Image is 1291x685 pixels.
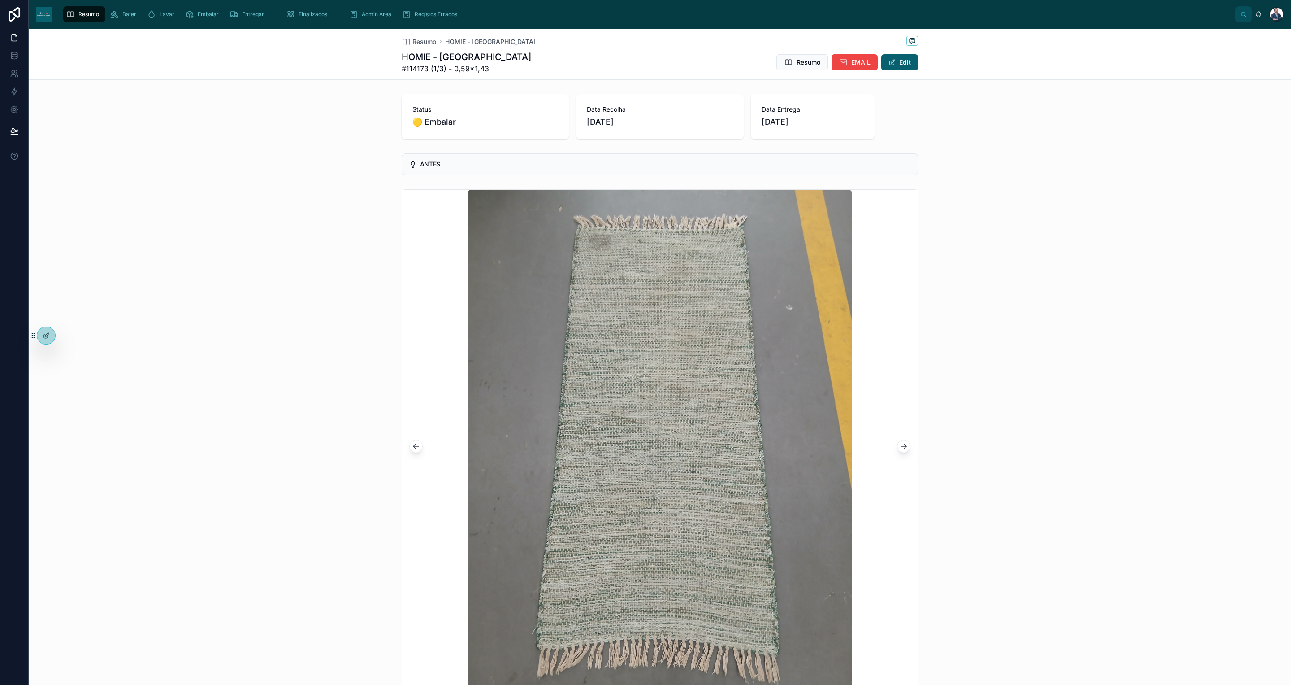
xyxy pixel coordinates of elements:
a: Embalar [182,6,225,22]
a: Bater [107,6,143,22]
span: Status [412,105,558,114]
span: Data Entrega [762,105,864,114]
span: Bater [122,11,136,18]
span: [DATE] [762,116,864,128]
a: Registos Errados [399,6,464,22]
span: Resumo [412,37,436,46]
a: Finalizados [283,6,334,22]
span: [DATE] [587,116,732,128]
a: Entregar [227,6,270,22]
a: HOMIE - [GEOGRAPHIC_DATA] [445,37,536,46]
span: Entregar [242,11,264,18]
button: Resumo [776,54,828,70]
a: Resumo [63,6,105,22]
span: Embalar [198,11,219,18]
span: Registos Errados [415,11,457,18]
span: #114173 (1/3) - 0,59×1,43 [402,63,531,74]
a: Resumo [402,37,436,46]
a: Admin Area [347,6,398,22]
span: Finalizados [299,11,327,18]
span: Resumo [78,11,99,18]
span: Data Recolha [587,105,732,114]
button: EMAIL [832,54,878,70]
h1: HOMIE - [GEOGRAPHIC_DATA] [402,51,531,63]
button: Edit [881,54,918,70]
a: Lavar [144,6,181,22]
span: EMAIL [851,58,871,67]
span: Lavar [160,11,174,18]
span: Admin Area [362,11,391,18]
span: Resumo [797,58,820,67]
h5: ANTES [420,161,910,167]
img: App logo [36,7,52,22]
span: 🟡 Embalar [412,116,558,128]
div: scrollable content [59,4,1235,24]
